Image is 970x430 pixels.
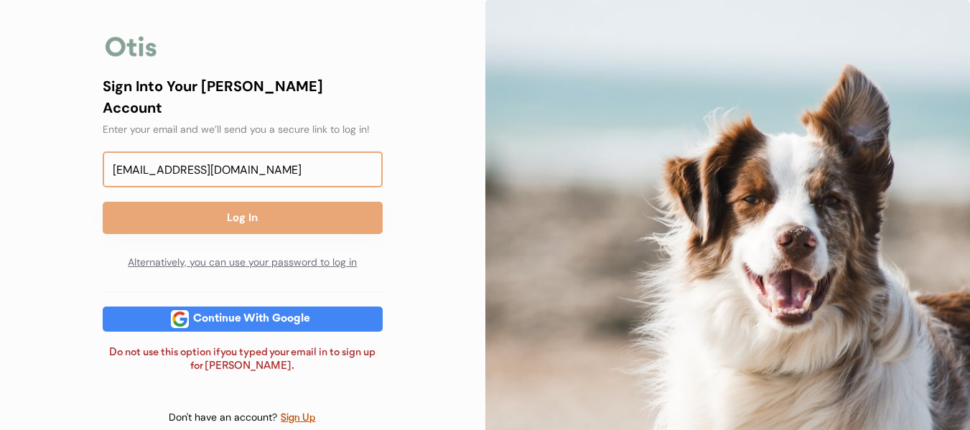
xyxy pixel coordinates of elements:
div: Continue With Google [189,314,314,324]
div: Alternatively, you can use your password to log in [103,248,383,277]
button: Log In [103,202,383,234]
div: Don't have an account? [169,411,280,425]
input: Email Address [103,151,383,187]
div: Sign Into Your [PERSON_NAME] Account [103,75,383,118]
div: Enter your email and we’ll send you a secure link to log in! [103,122,383,137]
div: Do not use this option if you typed your email in to sign up for [PERSON_NAME]. [103,346,383,374]
div: Sign Up [280,410,316,426]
